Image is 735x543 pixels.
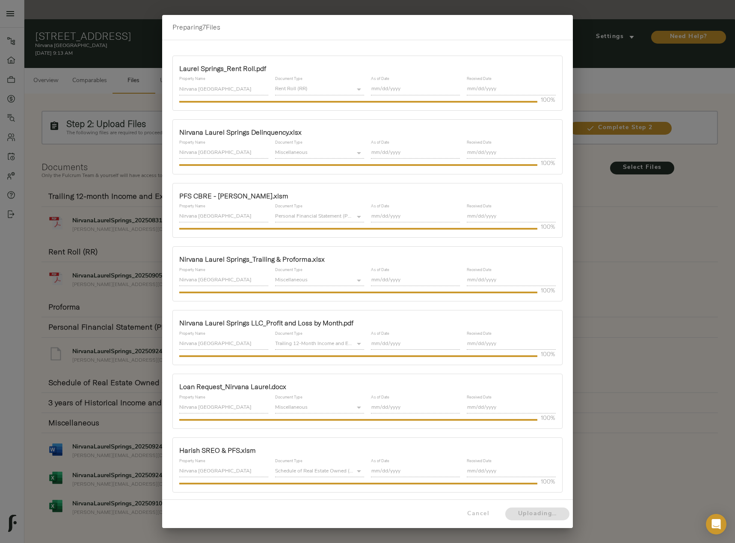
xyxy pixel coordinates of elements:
label: Received Date [467,77,491,81]
label: As of Date [371,395,389,399]
div: Miscellaneous [275,274,364,286]
label: Document Type [275,205,302,209]
label: Document Type [275,268,302,272]
label: As of Date [371,141,389,145]
label: Received Date [467,205,491,209]
label: Property Name [179,77,205,81]
label: Received Date [467,268,491,272]
p: 100% [541,350,556,358]
p: 100% [541,477,556,486]
p: 100% [541,222,556,231]
label: As of Date [371,268,389,272]
h2: Preparing 7 Files [172,22,563,33]
label: As of Date [371,77,389,81]
label: Document Type [275,141,302,145]
label: Property Name [179,141,205,145]
div: Miscellaneous [275,402,364,413]
strong: Loan Request_Nirvana Laurel.docx [179,382,286,391]
strong: Nirvana Laurel Springs_Trailing & Proforma.xlsx [179,255,325,263]
div: Schedule of Real Estate Owned (SREO) [275,466,364,477]
label: Property Name [179,268,205,272]
label: Property Name [179,332,205,336]
p: 100% [541,159,556,167]
label: Received Date [467,395,491,399]
div: Miscellaneous [275,147,364,159]
div: Personal Financial Statement (PFS) [275,211,364,222]
label: Property Name [179,459,205,463]
label: As of Date [371,459,389,463]
label: Document Type [275,77,302,81]
label: As of Date [371,205,389,209]
label: Received Date [467,459,491,463]
strong: PFS CBRE - [PERSON_NAME].xlsm [179,192,288,200]
div: Open Intercom Messenger [706,514,726,534]
strong: Nirvana Laurel Springs LLC_Profit and Loss by Month.pdf [179,319,353,327]
label: Document Type [275,459,302,463]
label: Property Name [179,395,205,399]
label: Received Date [467,141,491,145]
div: Rent Roll (RR) [275,83,364,95]
p: 100% [541,95,556,104]
div: Trailing 12-Month Income and Expense (T-12) [275,338,364,350]
strong: Harish SREO & PFS.xlsm [179,446,256,454]
p: 100% [541,286,556,295]
label: Received Date [467,332,491,336]
label: Document Type [275,332,302,336]
label: Document Type [275,395,302,399]
strong: Nirvana Laurel Springs Delinquency.xlsx [179,128,302,136]
label: As of Date [371,332,389,336]
label: Property Name [179,205,205,209]
strong: Laurel Springs_Rent Roll.pdf [179,64,266,73]
p: 100% [541,413,556,422]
